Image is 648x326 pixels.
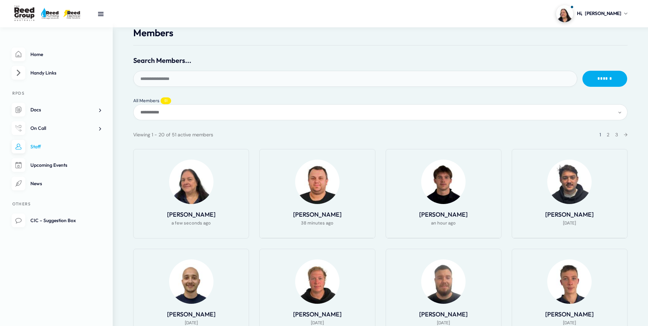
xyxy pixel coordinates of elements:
[599,132,601,138] span: 1
[421,160,466,204] img: Profile Photo
[419,310,468,318] a: [PERSON_NAME]
[431,219,456,227] span: an hour ago
[545,310,594,318] a: [PERSON_NAME]
[133,27,628,38] h1: Members
[133,104,628,120] div: Members directory secondary navigation
[169,160,213,204] img: Profile Photo
[577,10,582,17] span: Hi,
[169,259,213,304] img: Profile Photo
[607,132,609,138] a: 2
[556,5,628,22] a: Profile picture of Carmen MontaltoHi,[PERSON_NAME]
[419,210,468,218] a: [PERSON_NAME]
[133,97,628,105] div: Members directory main navigation
[547,160,592,204] img: Profile Photo
[293,210,342,218] a: [PERSON_NAME]
[301,219,333,227] span: 38 minutes ago
[133,97,171,105] a: All Members51
[171,219,211,227] span: a few seconds ago
[615,132,618,138] a: 3
[295,160,340,204] img: Profile Photo
[585,10,621,17] span: [PERSON_NAME]
[295,259,340,304] img: Profile Photo
[167,310,216,318] a: [PERSON_NAME]
[545,210,594,218] a: [PERSON_NAME]
[293,310,342,318] a: [PERSON_NAME]
[421,259,466,304] img: Profile Photo
[563,219,576,227] span: [DATE]
[547,259,592,304] img: Profile Photo
[133,131,213,139] div: Viewing 1 - 20 of 51 active members
[161,97,171,104] span: 51
[624,132,628,138] a: →
[167,210,216,218] a: [PERSON_NAME]
[556,5,573,22] img: Profile picture of Carmen Montalto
